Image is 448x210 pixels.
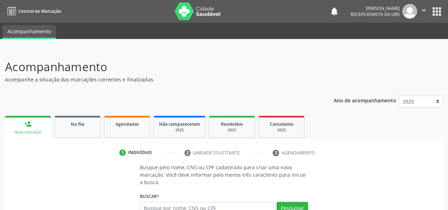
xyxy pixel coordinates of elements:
span: Central de Marcação [18,8,61,14]
button:  [417,4,431,19]
span: Na fila [71,121,84,127]
div: Indivíduo [128,149,152,156]
button: notifications [329,6,339,16]
label: Buscar [140,191,159,202]
span: Agendados [115,121,139,127]
div: Nova marcação [10,130,46,135]
span: Não compareceram [159,121,200,127]
div: [PERSON_NAME] [351,5,400,11]
p: Busque pelo nome, CNS ou CPF cadastrado para criar uma nova marcação. Você deve informar pelo men... [140,164,308,186]
i:  [420,6,428,14]
button: apps [431,5,443,18]
img: img [402,4,417,19]
span: Cancelados [270,121,294,127]
a: Central de Marcação [5,5,61,17]
div: person_add [24,120,32,128]
div: 1 [119,149,126,156]
p: Acompanhamento [5,58,312,76]
a: Acompanhamento [2,25,56,39]
div: 2025 [214,127,250,133]
p: Acompanhe a situação das marcações correntes e finalizadas [5,76,312,83]
div: 2025 [264,127,299,133]
span: Resolvidos [221,121,243,127]
span: Recepcionista da UBS [351,11,400,17]
p: Ano de acompanhamento [334,96,396,104]
div: 2025 [159,127,200,133]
